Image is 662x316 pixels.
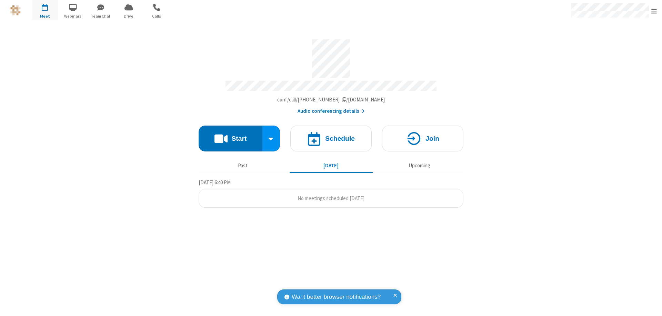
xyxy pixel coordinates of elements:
[144,13,170,19] span: Calls
[378,159,461,172] button: Upcoming
[325,135,355,142] h4: Schedule
[32,13,58,19] span: Meet
[201,159,284,172] button: Past
[88,13,114,19] span: Team Chat
[199,179,231,186] span: [DATE] 6:40 PM
[425,135,439,142] h4: Join
[298,107,365,115] button: Audio conferencing details
[382,126,463,151] button: Join
[277,96,385,104] button: Copy my meeting room linkCopy my meeting room link
[231,135,247,142] h4: Start
[290,159,373,172] button: [DATE]
[292,293,381,302] span: Want better browser notifications?
[116,13,142,19] span: Drive
[262,126,280,151] div: Start conference options
[60,13,86,19] span: Webinars
[277,96,385,103] span: Copy my meeting room link
[199,126,262,151] button: Start
[199,178,463,208] section: Today's Meetings
[290,126,372,151] button: Schedule
[10,5,21,16] img: QA Selenium DO NOT DELETE OR CHANGE
[298,195,364,201] span: No meetings scheduled [DATE]
[199,34,463,115] section: Account details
